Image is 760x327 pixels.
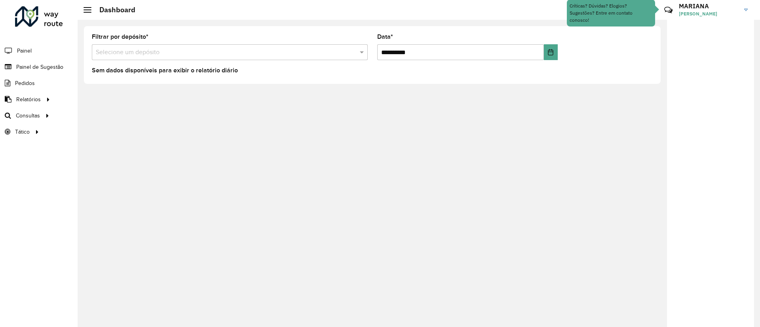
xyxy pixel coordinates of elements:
a: Contato Rápido [660,2,677,19]
span: Painel de Sugestão [16,63,63,71]
span: Relatórios [16,95,41,104]
h3: MARIANA [679,2,738,10]
span: [PERSON_NAME] [679,10,738,17]
h2: Dashboard [91,6,135,14]
label: Data [377,32,393,42]
span: Tático [15,128,30,136]
button: Choose Date [544,44,558,60]
label: Sem dados disponíveis para exibir o relatório diário [92,66,238,75]
span: Pedidos [15,79,35,87]
span: Painel [17,47,32,55]
span: Consultas [16,112,40,120]
label: Filtrar por depósito [92,32,148,42]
